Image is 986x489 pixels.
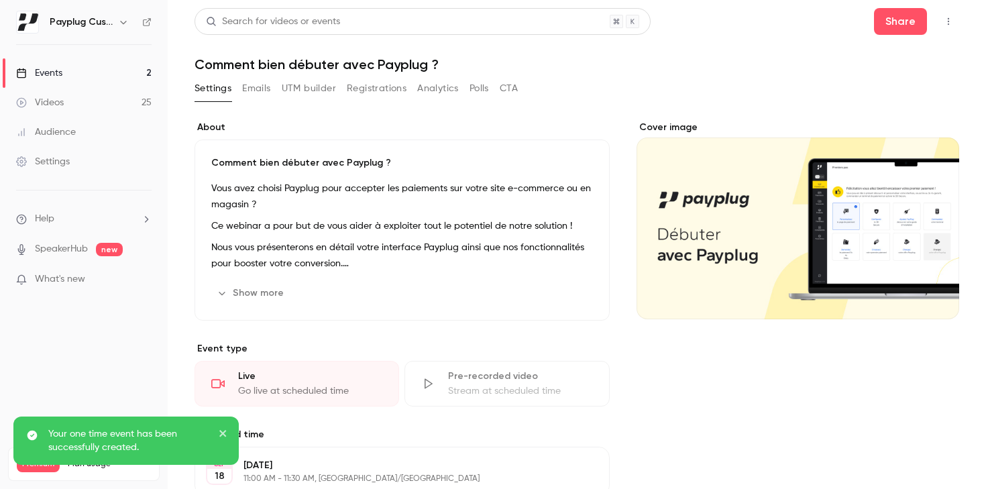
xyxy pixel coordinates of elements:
[211,180,593,213] p: Vous avez choisi Payplug pour accepter les paiements sur votre site e-commerce ou en magasin ?
[195,56,959,72] h1: Comment bien débuter avec Payplug ?
[470,78,489,99] button: Polls
[195,428,610,441] label: Date and time
[206,15,340,29] div: Search for videos or events
[195,342,610,356] p: Event type
[637,121,959,319] section: Cover image
[211,156,593,170] p: Comment bien débuter avec Payplug ?
[637,121,959,134] label: Cover image
[211,239,593,272] p: Nous vous présenterons en détail votre interface Payplug ainsi que nos fonctionnalités pour boost...
[448,370,592,383] div: Pre-recorded video
[404,361,609,406] div: Pre-recorded videoStream at scheduled time
[195,121,610,134] label: About
[16,125,76,139] div: Audience
[50,15,113,29] h6: Payplug Customer Success
[242,78,270,99] button: Emails
[417,78,459,99] button: Analytics
[243,474,539,484] p: 11:00 AM - 11:30 AM, [GEOGRAPHIC_DATA]/[GEOGRAPHIC_DATA]
[243,459,539,472] p: [DATE]
[219,427,228,443] button: close
[195,78,231,99] button: Settings
[16,66,62,80] div: Events
[35,212,54,226] span: Help
[874,8,927,35] button: Share
[211,282,292,304] button: Show more
[135,274,152,286] iframe: Noticeable Trigger
[500,78,518,99] button: CTA
[16,155,70,168] div: Settings
[48,427,209,454] p: Your one time event has been successfully created.
[16,212,152,226] li: help-dropdown-opener
[282,78,336,99] button: UTM builder
[238,384,382,398] div: Go live at scheduled time
[35,242,88,256] a: SpeakerHub
[16,96,64,109] div: Videos
[96,243,123,256] span: new
[195,361,399,406] div: LiveGo live at scheduled time
[448,384,592,398] div: Stream at scheduled time
[211,218,593,234] p: Ce webinar a pour but de vous aider à exploiter tout le potentiel de notre solution !
[35,272,85,286] span: What's new
[17,11,38,33] img: Payplug Customer Success
[347,78,406,99] button: Registrations
[238,370,382,383] div: Live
